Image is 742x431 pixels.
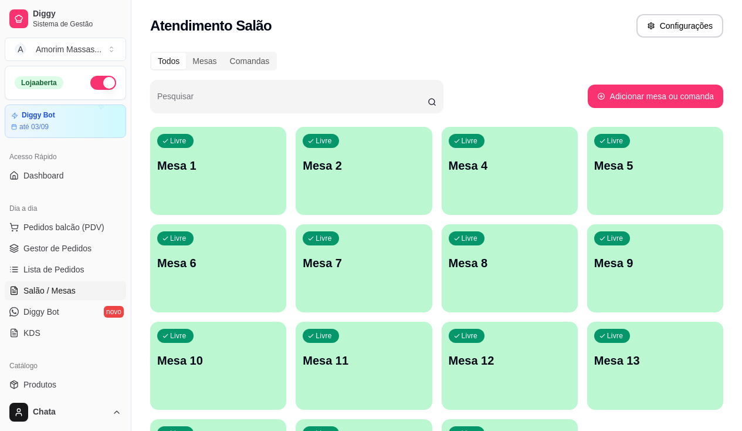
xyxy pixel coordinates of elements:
div: Loja aberta [15,76,63,89]
a: KDS [5,324,126,342]
span: A [15,43,26,55]
p: Mesa 9 [594,255,716,271]
div: Dia a dia [5,199,126,218]
button: Alterar Status [90,76,116,90]
div: Catálogo [5,356,126,375]
div: Amorim Massas ... [36,43,101,55]
div: Mesas [186,53,223,69]
p: Livre [607,136,624,146]
span: Diggy Bot [23,306,59,318]
button: Chata [5,398,126,426]
button: LivreMesa 10 [150,322,286,410]
span: Dashboard [23,170,64,181]
p: Mesa 10 [157,352,279,369]
div: Comandas [223,53,276,69]
button: LivreMesa 5 [587,127,723,215]
a: Gestor de Pedidos [5,239,126,258]
button: LivreMesa 7 [296,224,432,312]
article: até 03/09 [19,122,49,132]
p: Livre [607,234,624,243]
article: Diggy Bot [22,111,55,120]
span: Salão / Mesas [23,285,76,297]
p: Mesa 5 [594,157,716,174]
button: LivreMesa 4 [442,127,578,215]
button: LivreMesa 12 [442,322,578,410]
p: Mesa 8 [449,255,571,271]
span: KDS [23,327,40,339]
a: Lista de Pedidos [5,260,126,279]
p: Livre [316,234,332,243]
p: Livre [316,331,332,341]
input: Pesquisar [157,95,428,107]
a: Salão / Mesas [5,281,126,300]
button: LivreMesa 2 [296,127,432,215]
p: Mesa 6 [157,255,279,271]
p: Livre [170,234,187,243]
span: Chata [33,407,107,417]
a: Diggy Botnovo [5,302,126,321]
a: DiggySistema de Gestão [5,5,126,33]
button: Adicionar mesa ou comanda [588,85,723,108]
p: Livre [170,136,187,146]
a: Produtos [5,375,126,394]
button: LivreMesa 11 [296,322,432,410]
button: Configurações [636,14,723,38]
p: Livre [607,331,624,341]
span: Gestor de Pedidos [23,243,92,254]
button: LivreMesa 9 [587,224,723,312]
span: Pedidos balcão (PDV) [23,221,104,233]
p: Mesa 7 [303,255,425,271]
button: LivreMesa 8 [442,224,578,312]
span: Diggy [33,9,121,19]
button: LivreMesa 1 [150,127,286,215]
button: Pedidos balcão (PDV) [5,218,126,237]
h2: Atendimento Salão [150,16,272,35]
div: Todos [151,53,186,69]
p: Mesa 4 [449,157,571,174]
p: Mesa 13 [594,352,716,369]
button: LivreMesa 6 [150,224,286,312]
p: Livre [462,136,478,146]
span: Produtos [23,379,56,390]
span: Sistema de Gestão [33,19,121,29]
p: Mesa 11 [303,352,425,369]
p: Livre [316,136,332,146]
button: Select a team [5,38,126,61]
p: Mesa 2 [303,157,425,174]
span: Lista de Pedidos [23,264,84,275]
p: Mesa 1 [157,157,279,174]
a: Dashboard [5,166,126,185]
p: Livre [462,331,478,341]
div: Acesso Rápido [5,147,126,166]
p: Mesa 12 [449,352,571,369]
button: LivreMesa 13 [587,322,723,410]
a: Diggy Botaté 03/09 [5,105,126,138]
p: Livre [170,331,187,341]
p: Livre [462,234,478,243]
